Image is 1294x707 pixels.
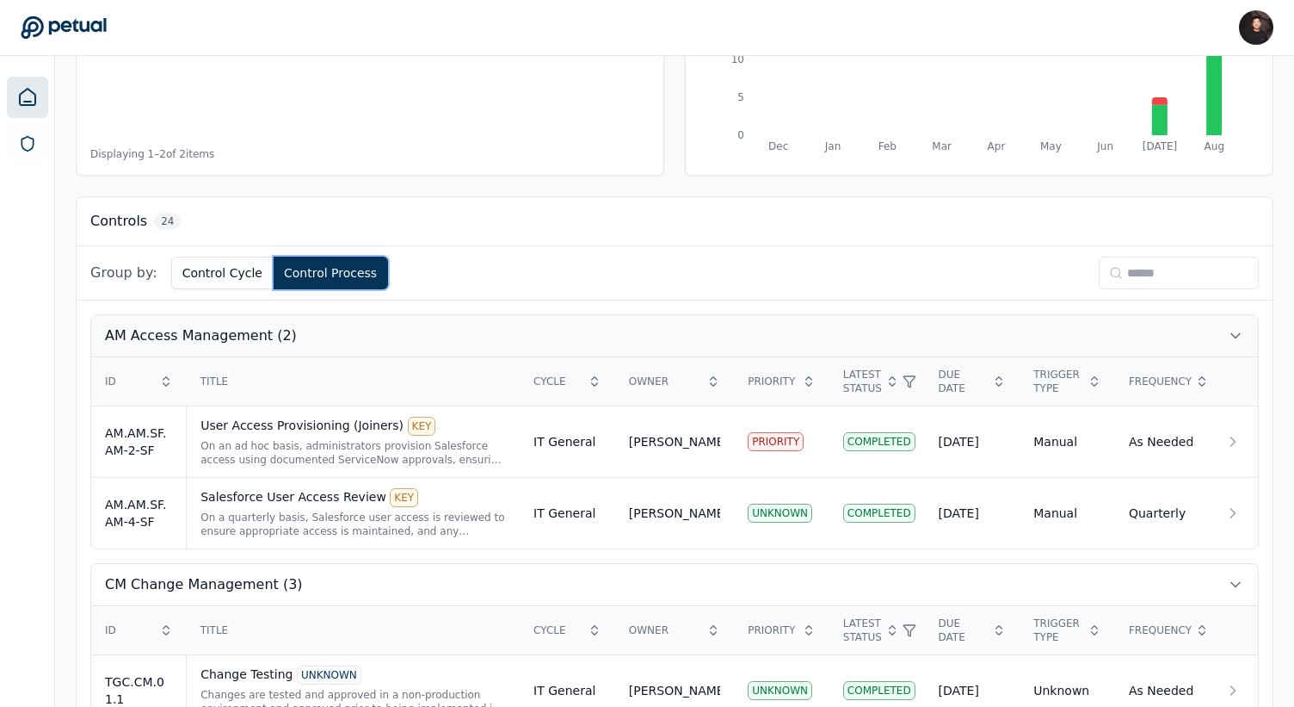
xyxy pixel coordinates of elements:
div: [DATE] [939,682,1007,699]
div: [PERSON_NAME] [629,682,720,699]
a: Go to Dashboard [21,16,107,40]
tspan: 5 [737,91,744,103]
div: Frequency [1129,623,1197,637]
td: IT General [520,478,615,549]
div: PRIORITY [748,432,804,451]
div: UNKNOWN [748,681,812,700]
h3: Controls [90,211,147,232]
div: Latest Status [843,368,911,395]
div: Latest Status [843,617,911,644]
div: Completed [843,681,915,700]
tspan: Feb [878,140,897,152]
div: Completed [843,432,915,451]
td: IT General [520,406,615,478]
div: Owner [629,623,720,637]
div: Trigger Type [1033,368,1101,395]
div: UNKNOWN [748,504,812,523]
div: ID [105,623,173,637]
td: As Needed [1115,406,1211,478]
div: Priority [748,623,816,637]
button: Control Cycle [171,257,274,289]
div: On an ad hoc basis, administrators provision Salesforce access using documented ServiceNow approv... [200,439,506,467]
div: KEY [408,417,436,436]
div: [PERSON_NAME] [629,433,720,450]
tspan: Mar [932,140,952,152]
tspan: [DATE] [1143,140,1178,152]
tspan: Jun [1096,140,1113,152]
tspan: 0 [737,129,744,141]
span: Displaying 1– 2 of 2 items [90,147,214,161]
div: Trigger Type [1033,617,1101,644]
div: UNKNOWN [297,666,361,685]
button: AM Access Management (2) [91,315,1258,357]
div: User Access Provisioning (Joiners) [200,417,506,436]
tspan: 10 [731,53,744,65]
button: Control Process [274,257,388,289]
div: ID [105,375,173,388]
span: 24 [154,213,181,230]
div: AM.AM.SF.AM-2-SF [105,425,172,459]
div: [DATE] [939,505,1007,522]
tspan: Jan [824,140,841,152]
div: AM.AM.SF.AM-4-SF [105,496,172,530]
div: Salesforce User Access Review [200,488,506,507]
a: SOC [9,125,46,163]
a: Dashboard [7,77,48,118]
div: [PERSON_NAME] [629,505,720,522]
img: James Lee [1239,10,1273,45]
tspan: Apr [988,140,1006,152]
div: Title [200,623,506,637]
div: Priority [748,375,816,388]
span: CM Change Management (3) [105,574,303,595]
div: Cycle [533,623,601,637]
div: Owner [629,375,720,388]
div: On a quarterly basis, Salesforce user access is reviewed to ensure appropriate access is maintain... [200,511,506,538]
div: Frequency [1129,375,1197,388]
tspan: May [1040,140,1062,152]
td: Quarterly [1115,478,1211,549]
div: Title [200,375,506,388]
div: Completed [843,504,915,523]
div: KEY [390,488,418,507]
td: Manual [1020,478,1115,549]
span: Group by: [90,263,157,283]
div: [DATE] [939,433,1007,450]
td: Manual [1020,406,1115,478]
div: Due Date [939,368,1007,395]
tspan: Dec [768,140,788,152]
tspan: Aug [1205,140,1224,152]
div: Change Testing [200,666,506,685]
div: Cycle [533,375,601,388]
span: AM Access Management (2) [105,326,297,346]
div: Due Date [939,617,1007,644]
button: CM Change Management (3) [91,564,1258,605]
